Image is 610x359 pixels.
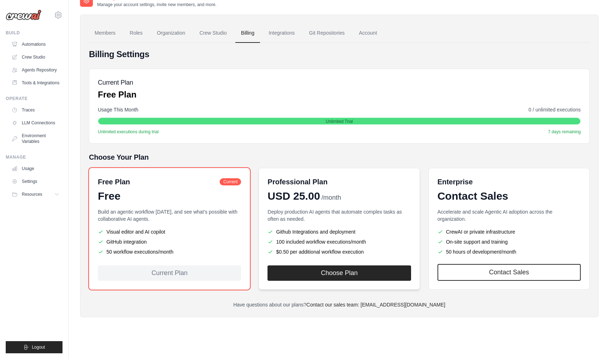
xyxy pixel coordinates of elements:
[98,89,136,100] p: Free Plan
[6,10,41,20] img: Logo
[9,130,62,147] a: Environment Variables
[89,152,590,162] h5: Choose Your Plan
[22,191,42,197] span: Resources
[89,49,590,60] h4: Billing Settings
[437,264,581,281] a: Contact Sales
[529,106,581,113] span: 0 / unlimited executions
[151,24,191,43] a: Organization
[437,208,581,223] p: Accelerate and scale Agentic AI adoption across the organization.
[32,344,45,350] span: Logout
[97,2,216,8] p: Manage your account settings, invite new members, and more.
[321,193,341,203] span: /month
[9,189,62,200] button: Resources
[98,190,241,203] div: Free
[89,24,121,43] a: Members
[267,208,411,223] p: Deploy production AI agents that automate complex tasks as often as needed.
[98,238,241,245] li: GitHub integration
[98,106,138,113] span: Usage This Month
[9,176,62,187] a: Settings
[267,177,327,187] h6: Professional Plan
[124,24,148,43] a: Roles
[437,248,581,255] li: 50 hours of development/month
[9,51,62,63] a: Crew Studio
[9,77,62,89] a: Tools & Integrations
[9,64,62,76] a: Agents Repository
[9,163,62,174] a: Usage
[194,24,232,43] a: Crew Studio
[6,154,62,160] div: Manage
[326,119,353,124] span: Unlimited Trial
[9,39,62,50] a: Automations
[437,238,581,245] li: On-site support and training
[437,228,581,235] li: CrewAI or private infrastructure
[267,238,411,245] li: 100 included workflow executions/month
[98,265,241,281] div: Current Plan
[303,24,350,43] a: Git Repositories
[437,177,581,187] h6: Enterprise
[98,208,241,223] p: Build an agentic workflow [DATE], and see what's possible with collaborative AI agents.
[98,129,159,135] span: Unlimited executions during trial
[9,104,62,116] a: Traces
[98,228,241,235] li: Visual editor and AI copilot
[437,190,581,203] div: Contact Sales
[89,301,590,308] p: Have questions about our plans?
[98,248,241,255] li: 50 workflow executions/month
[574,325,610,359] iframe: Chat Widget
[220,178,241,185] span: Current
[9,117,62,129] a: LLM Connections
[6,341,62,353] button: Logout
[267,190,320,203] span: USD 25.00
[267,228,411,235] li: Github Integrations and deployment
[98,78,136,88] h5: Current Plan
[267,265,411,281] button: Choose Plan
[6,96,62,101] div: Operate
[353,24,383,43] a: Account
[263,24,300,43] a: Integrations
[548,129,581,135] span: 7 days remaining
[6,30,62,36] div: Build
[267,248,411,255] li: $0.50 per additional workflow execution
[98,177,130,187] h6: Free Plan
[306,302,445,308] a: Contact our sales team: [EMAIL_ADDRESS][DOMAIN_NAME]
[235,24,260,43] a: Billing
